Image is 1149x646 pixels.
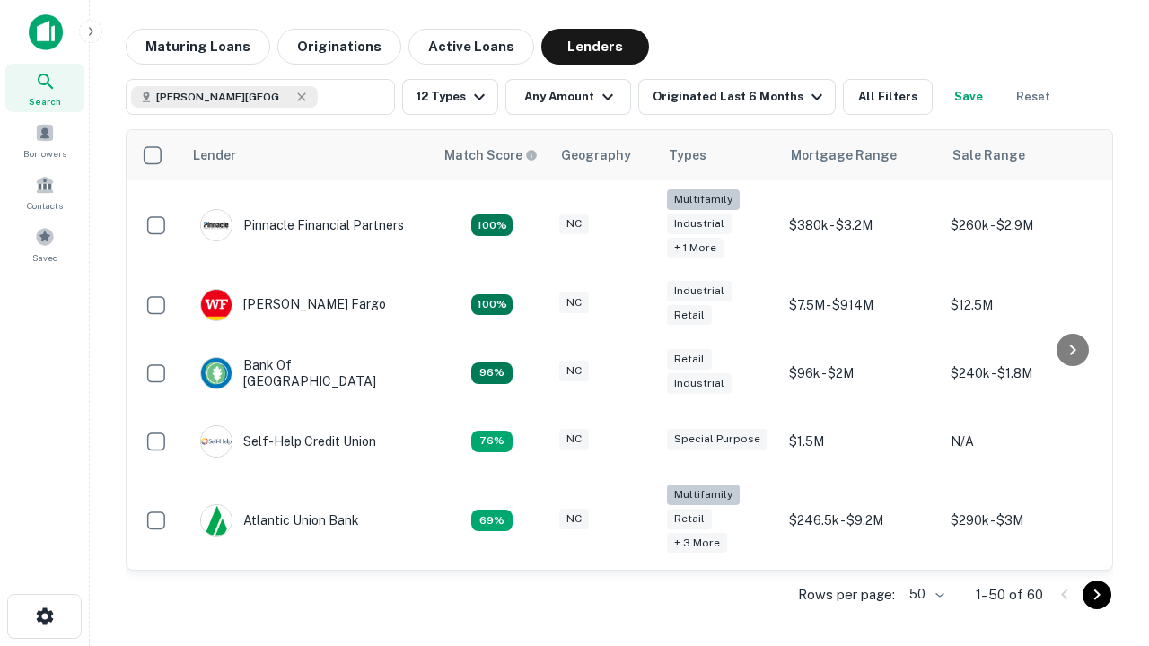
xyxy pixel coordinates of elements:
span: Saved [32,250,58,265]
div: Originated Last 6 Months [653,86,828,108]
div: Matching Properties: 26, hasApolloMatch: undefined [471,214,513,236]
th: Types [658,130,780,180]
button: Go to next page [1083,581,1111,609]
img: picture [201,426,232,457]
td: $380k - $3.2M [780,180,942,271]
div: Retail [667,305,712,326]
div: NC [559,361,589,381]
button: Originations [277,29,401,65]
div: Retail [667,509,712,529]
td: $240k - $1.8M [942,339,1103,407]
div: [PERSON_NAME] Fargo [200,289,386,321]
div: Sale Range [952,144,1025,166]
p: 1–50 of 60 [976,584,1043,606]
div: + 1 more [667,238,724,258]
div: 50 [902,581,947,607]
div: Multifamily [667,189,740,210]
button: Any Amount [505,79,631,115]
div: + 3 more [667,533,727,554]
div: NC [559,429,589,450]
div: Matching Properties: 15, hasApolloMatch: undefined [471,294,513,316]
span: Borrowers [23,146,66,161]
button: 12 Types [402,79,498,115]
div: NC [559,214,589,234]
div: Industrial [667,214,732,234]
td: $96k - $2M [780,339,942,407]
div: Industrial [667,373,732,394]
th: Geography [550,130,658,180]
div: Lender [193,144,236,166]
th: Lender [182,130,434,180]
div: Pinnacle Financial Partners [200,209,404,241]
td: N/A [942,407,1103,476]
td: $12.5M [942,271,1103,339]
div: Matching Properties: 10, hasApolloMatch: undefined [471,510,513,531]
div: Multifamily [667,484,740,505]
div: Capitalize uses an advanced AI algorithm to match your search with the best lender. The match sco... [444,145,538,165]
h6: Match Score [444,145,534,165]
button: Maturing Loans [126,29,270,65]
button: Save your search to get updates of matches that match your search criteria. [940,79,997,115]
iframe: Chat Widget [1059,502,1149,589]
td: $260k - $2.9M [942,180,1103,271]
button: Originated Last 6 Months [638,79,836,115]
div: Mortgage Range [791,144,897,166]
button: Active Loans [408,29,534,65]
img: picture [201,210,232,240]
div: Geography [561,144,631,166]
div: Retail [667,349,712,370]
div: Industrial [667,281,732,301]
td: $290k - $3M [942,476,1103,566]
div: Matching Properties: 11, hasApolloMatch: undefined [471,431,513,452]
div: Special Purpose [667,429,767,450]
span: [PERSON_NAME][GEOGRAPHIC_DATA], [GEOGRAPHIC_DATA] [156,89,291,105]
img: capitalize-icon.png [29,14,63,50]
div: Self-help Credit Union [200,425,376,458]
span: Search [29,94,61,109]
button: Lenders [541,29,649,65]
img: picture [201,505,232,536]
button: Reset [1004,79,1062,115]
button: All Filters [843,79,933,115]
a: Search [5,64,84,112]
img: picture [201,290,232,320]
div: NC [559,509,589,529]
a: Saved [5,220,84,268]
td: $7.5M - $914M [780,271,942,339]
p: Rows per page: [798,584,895,606]
div: Matching Properties: 14, hasApolloMatch: undefined [471,362,513,384]
td: $246.5k - $9.2M [780,476,942,566]
img: picture [201,358,232,388]
a: Borrowers [5,116,84,164]
th: Sale Range [942,130,1103,180]
th: Capitalize uses an advanced AI algorithm to match your search with the best lender. The match sco... [434,130,550,180]
th: Mortgage Range [780,130,942,180]
div: NC [559,292,589,313]
span: Contacts [27,198,63,213]
div: Atlantic Union Bank [200,504,359,537]
div: Types [669,144,706,166]
td: $1.5M [780,407,942,476]
a: Contacts [5,168,84,216]
div: Bank Of [GEOGRAPHIC_DATA] [200,357,416,389]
